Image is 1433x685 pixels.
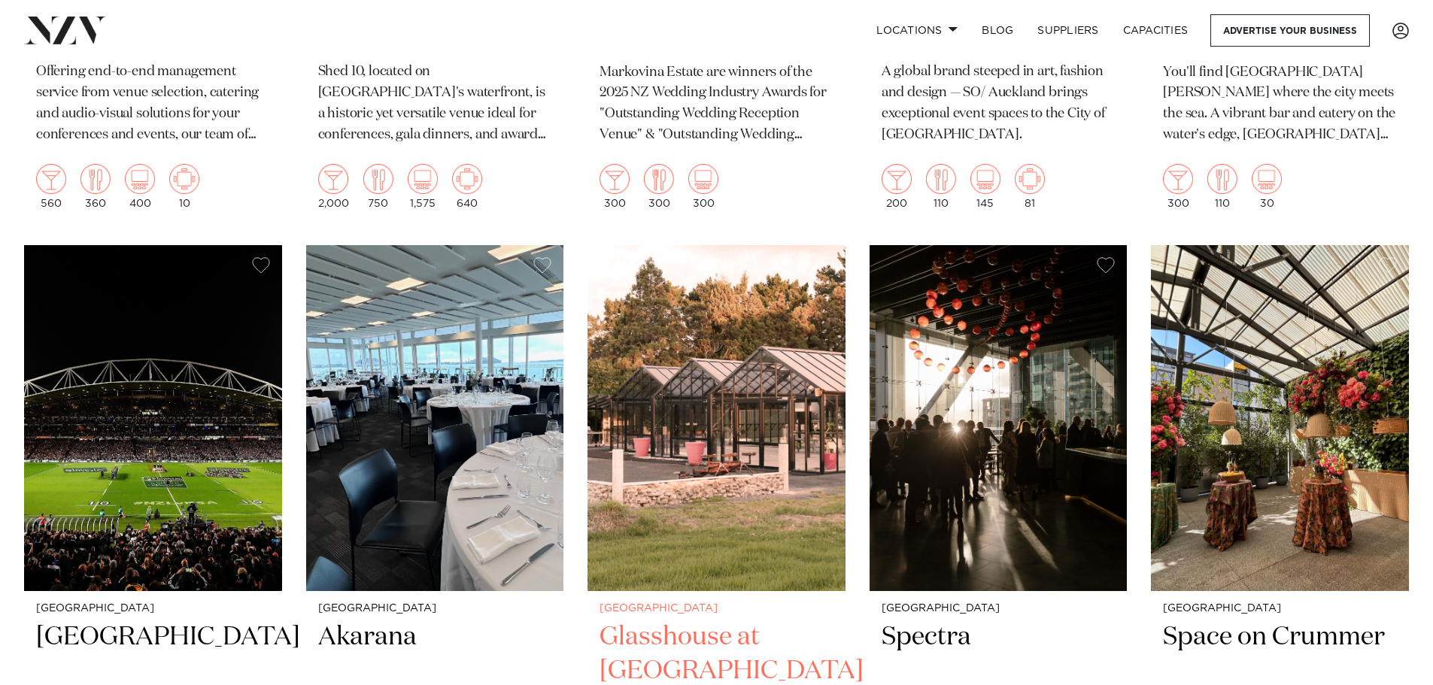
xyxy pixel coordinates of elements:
[408,164,438,209] div: 1,575
[644,164,674,194] img: dining.png
[882,164,912,194] img: cocktail.png
[1207,164,1237,209] div: 110
[452,164,482,209] div: 640
[318,603,552,614] small: [GEOGRAPHIC_DATA]
[1111,14,1201,47] a: Capacities
[169,164,199,209] div: 10
[600,164,630,194] img: cocktail.png
[600,62,833,147] p: Markovina Estate are winners of the 2025 NZ Wedding Industry Awards for "Outstanding Wedding Rece...
[318,164,348,194] img: cocktail.png
[1025,14,1110,47] a: SUPPLIERS
[864,14,970,47] a: Locations
[363,164,393,209] div: 750
[80,164,111,209] div: 360
[926,164,956,194] img: dining.png
[125,164,155,194] img: theatre.png
[125,164,155,209] div: 400
[970,164,1000,209] div: 145
[882,62,1116,146] p: A global brand steeped in art, fashion and design — SO/ Auckland brings exceptional event spaces ...
[1163,164,1193,209] div: 300
[1163,603,1397,614] small: [GEOGRAPHIC_DATA]
[24,17,106,44] img: nzv-logo.png
[318,164,349,209] div: 2,000
[600,603,833,614] small: [GEOGRAPHIC_DATA]
[644,164,674,209] div: 300
[600,164,630,209] div: 300
[408,164,438,194] img: theatre.png
[1252,164,1282,209] div: 30
[970,164,1000,194] img: theatre.png
[36,164,66,209] div: 560
[36,62,270,146] p: Offering end-to-end management service from venue selection, catering and audio-visual solutions ...
[80,164,111,194] img: dining.png
[318,62,552,146] p: Shed 10, located on [GEOGRAPHIC_DATA]'s waterfront, is a historic yet versatile venue ideal for c...
[363,164,393,194] img: dining.png
[1163,62,1397,147] p: You'll find [GEOGRAPHIC_DATA][PERSON_NAME] where the city meets the sea. A vibrant bar and eatery...
[452,164,482,194] img: meeting.png
[688,164,718,209] div: 300
[926,164,956,209] div: 110
[882,164,912,209] div: 200
[1252,164,1282,194] img: theatre.png
[36,164,66,194] img: cocktail.png
[882,603,1116,614] small: [GEOGRAPHIC_DATA]
[970,14,1025,47] a: BLOG
[1015,164,1045,194] img: meeting.png
[169,164,199,194] img: meeting.png
[1207,164,1237,194] img: dining.png
[688,164,718,194] img: theatre.png
[1210,14,1370,47] a: Advertise your business
[1015,164,1045,209] div: 81
[1163,164,1193,194] img: cocktail.png
[36,603,270,614] small: [GEOGRAPHIC_DATA]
